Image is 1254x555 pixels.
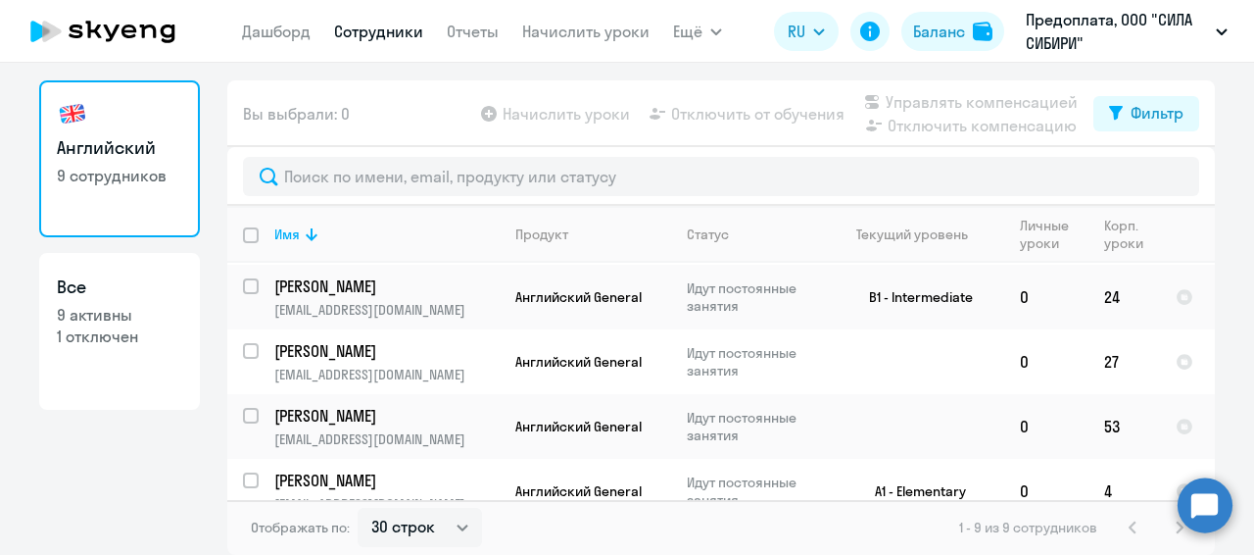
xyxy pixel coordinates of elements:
td: 4 [1088,459,1160,524]
p: [EMAIL_ADDRESS][DOMAIN_NAME] [274,366,499,383]
button: Предоплата, ООО "СИЛА СИБИРИ" [1016,8,1237,55]
p: [EMAIL_ADDRESS][DOMAIN_NAME] [274,430,499,448]
p: Идут постоянные занятия [687,279,821,315]
span: Отображать по: [251,519,350,536]
p: 1 отключен [57,326,182,347]
div: Продукт [515,226,670,243]
div: Продукт [515,226,568,243]
a: Сотрудники [334,22,423,41]
p: 9 сотрудников [57,165,182,186]
td: 53 [1088,394,1160,459]
input: Поиск по имени, email, продукту или статусу [243,157,1199,196]
a: [PERSON_NAME] [274,340,499,362]
div: Личные уроки [1020,217,1087,252]
button: RU [774,12,839,51]
button: Ещё [673,12,722,51]
span: 1 - 9 из 9 сотрудников [959,519,1097,536]
p: Идут постоянные занятия [687,474,821,509]
span: Английский General [515,353,642,371]
div: Имя [274,226,499,243]
td: A1 - Elementary [822,459,1004,524]
a: Все9 активны1 отключен [39,253,200,410]
a: Начислить уроки [522,22,650,41]
span: Английский General [515,482,642,500]
span: Вы выбрали: 0 [243,102,350,126]
p: Предоплата, ООО "СИЛА СИБИРИ" [1026,8,1208,55]
img: balance [973,22,992,41]
div: Текущий уровень [838,226,1003,243]
span: Ещё [673,20,702,43]
img: english [57,98,88,129]
td: 0 [1004,394,1088,459]
div: Баланс [913,20,965,43]
td: 0 [1004,459,1088,524]
td: 0 [1004,329,1088,394]
div: Имя [274,226,300,243]
a: [PERSON_NAME] [274,276,499,297]
td: 27 [1088,329,1160,394]
button: Фильтр [1093,96,1199,131]
div: Текущий уровень [856,226,968,243]
div: Корп. уроки [1104,217,1146,252]
a: [PERSON_NAME] [274,405,499,427]
a: Отчеты [447,22,499,41]
div: Статус [687,226,821,243]
a: [PERSON_NAME] [274,470,499,491]
p: [PERSON_NAME] [274,470,496,491]
h3: Все [57,275,182,300]
p: [PERSON_NAME] [274,276,496,297]
a: Дашборд [242,22,311,41]
p: [EMAIL_ADDRESS][DOMAIN_NAME] [274,495,499,513]
button: Балансbalance [901,12,1004,51]
p: [PERSON_NAME] [274,405,496,427]
div: Фильтр [1131,101,1183,125]
span: Английский General [515,418,642,435]
div: Корп. уроки [1104,217,1159,252]
p: Идут постоянные занятия [687,344,821,379]
div: Личные уроки [1020,217,1075,252]
p: [EMAIL_ADDRESS][DOMAIN_NAME] [274,301,499,319]
span: Английский General [515,288,642,306]
p: 9 активны [57,304,182,326]
td: 0 [1004,265,1088,329]
span: RU [788,20,805,43]
h3: Английский [57,135,182,161]
p: Идут постоянные занятия [687,409,821,444]
div: Статус [687,226,729,243]
a: Английский9 сотрудников [39,80,200,237]
p: [PERSON_NAME] [274,340,496,362]
td: 24 [1088,265,1160,329]
td: B1 - Intermediate [822,265,1004,329]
